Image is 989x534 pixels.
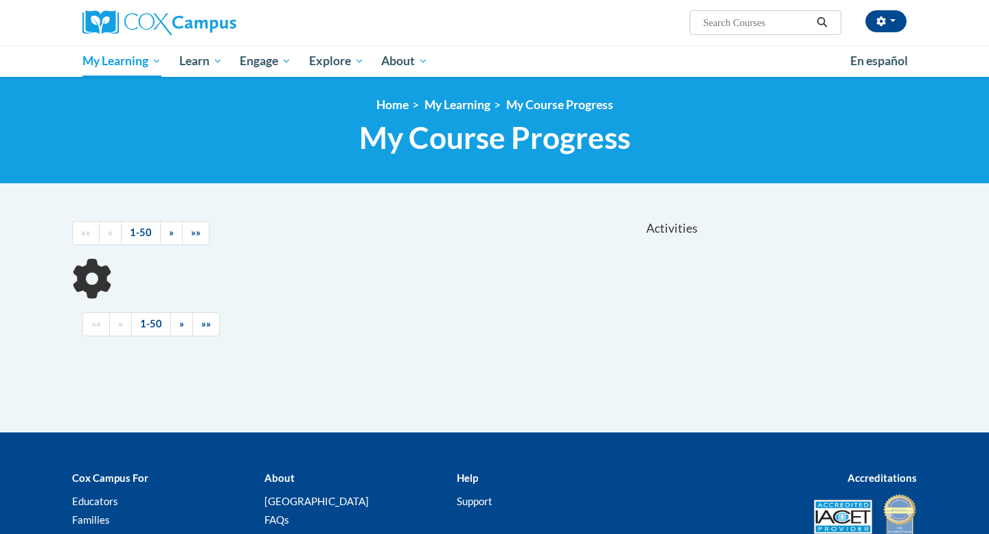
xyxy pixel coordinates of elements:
a: My Course Progress [506,97,613,112]
a: About [373,45,437,77]
span: Explore [309,53,364,69]
input: Search Courses [702,14,812,31]
a: End [182,221,209,245]
b: Accreditations [848,472,917,484]
a: Previous [109,312,132,336]
span: »» [201,318,211,329]
span: Activities [646,221,698,236]
img: Cox Campus [82,10,236,35]
a: FAQs [264,513,289,526]
a: Previous [99,221,122,245]
button: Search [812,14,832,31]
span: About [381,53,428,69]
a: Cox Campus [82,10,343,35]
button: Account Settings [865,10,907,32]
a: Learn [170,45,231,77]
div: Main menu [62,45,927,77]
span: My Learning [82,53,161,69]
a: My Learning [424,97,490,112]
span: En español [850,54,908,68]
a: Next [160,221,183,245]
span: » [179,318,184,329]
a: Families [72,513,110,526]
a: Next [170,312,193,336]
a: 1-50 [131,312,171,336]
a: [GEOGRAPHIC_DATA] [264,495,369,507]
span: « [108,227,113,238]
span: Learn [179,53,223,69]
a: Begining [82,312,110,336]
b: Help [457,472,478,484]
a: En español [841,47,917,76]
span: My Course Progress [359,119,630,156]
a: End [192,312,220,336]
a: Begining [72,221,100,245]
a: Support [457,495,492,507]
a: Educators [72,495,118,507]
b: Cox Campus For [72,472,148,484]
b: About [264,472,295,484]
span: « [118,318,123,329]
img: Accredited IACET® Provider [814,500,872,534]
span: » [169,227,174,238]
span: »» [191,227,201,238]
span: «« [91,318,101,329]
span: Engage [240,53,291,69]
a: My Learning [73,45,170,77]
a: Home [376,97,409,112]
a: Engage [231,45,300,77]
span: «« [81,227,91,238]
a: Explore [300,45,373,77]
a: 1-50 [121,221,161,245]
